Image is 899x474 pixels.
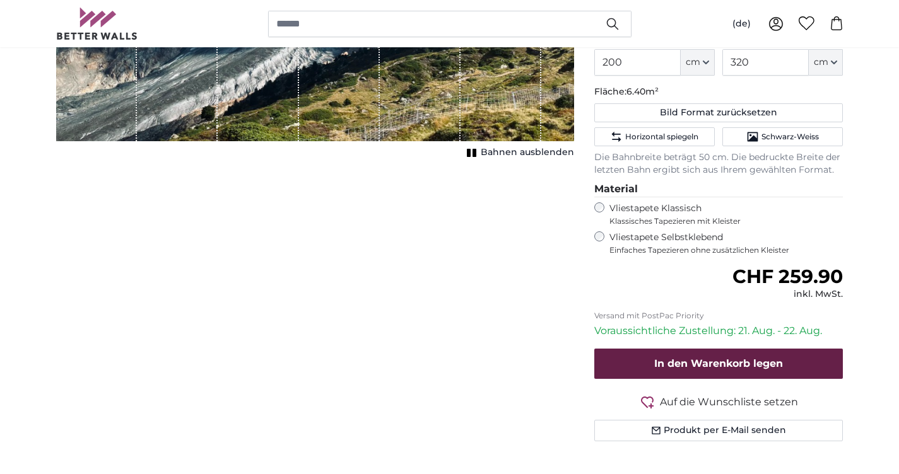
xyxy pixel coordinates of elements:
img: Betterwalls [56,8,138,40]
legend: Material [594,182,843,197]
span: Klassisches Tapezieren mit Kleister [609,216,833,226]
span: Horizontal spiegeln [625,132,698,142]
span: cm [814,56,828,69]
p: Versand mit PostPac Priority [594,311,843,321]
button: Produkt per E-Mail senden [594,420,843,441]
span: cm [686,56,700,69]
span: CHF 259.90 [732,265,843,288]
button: Bild Format zurücksetzen [594,103,843,122]
button: In den Warenkorb legen [594,349,843,379]
span: Einfaches Tapezieren ohne zusätzlichen Kleister [609,245,843,255]
span: Bahnen ausblenden [481,146,574,159]
span: Auf die Wunschliste setzen [660,395,798,410]
button: cm [681,49,715,76]
p: Die Bahnbreite beträgt 50 cm. Die bedruckte Breite der letzten Bahn ergibt sich aus Ihrem gewählt... [594,151,843,176]
span: In den Warenkorb legen [654,357,783,369]
button: Bahnen ausblenden [463,144,574,161]
label: Vliestapete Selbstklebend [609,231,843,255]
button: Auf die Wunschliste setzen [594,394,843,410]
span: Schwarz-Weiss [761,132,819,142]
button: (de) [722,13,761,35]
span: 6.40m² [626,86,659,97]
p: Voraussichtliche Zustellung: 21. Aug. - 22. Aug. [594,323,843,338]
p: Fläche: [594,86,843,98]
button: cm [809,49,843,76]
label: Vliestapete Klassisch [609,202,833,226]
button: Horizontal spiegeln [594,127,715,146]
button: Schwarz-Weiss [722,127,843,146]
div: inkl. MwSt. [732,288,843,301]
